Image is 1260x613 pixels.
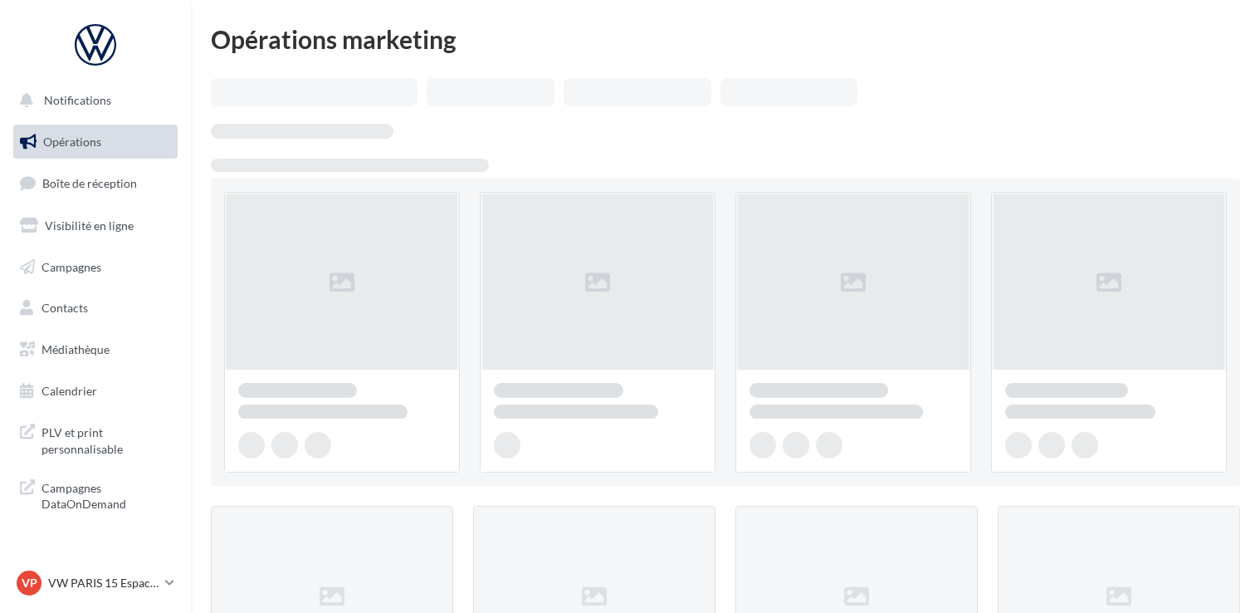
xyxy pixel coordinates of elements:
[42,384,97,398] span: Calendrier
[42,342,110,356] span: Médiathèque
[10,470,181,519] a: Campagnes DataOnDemand
[10,165,181,201] a: Boîte de réception
[43,135,101,149] span: Opérations
[10,332,181,367] a: Médiathèque
[10,291,181,326] a: Contacts
[10,374,181,409] a: Calendrier
[10,414,181,463] a: PLV et print personnalisable
[42,421,171,457] span: PLV et print personnalisable
[10,208,181,243] a: Visibilité en ligne
[13,567,178,599] a: VP VW PARIS 15 Espace Suffren
[42,259,101,273] span: Campagnes
[48,575,159,591] p: VW PARIS 15 Espace Suffren
[10,250,181,285] a: Campagnes
[42,477,171,512] span: Campagnes DataOnDemand
[10,125,181,159] a: Opérations
[211,27,1240,51] div: Opérations marketing
[45,218,134,233] span: Visibilité en ligne
[22,575,37,591] span: VP
[42,301,88,315] span: Contacts
[10,83,174,118] button: Notifications
[42,176,137,190] span: Boîte de réception
[44,93,111,107] span: Notifications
